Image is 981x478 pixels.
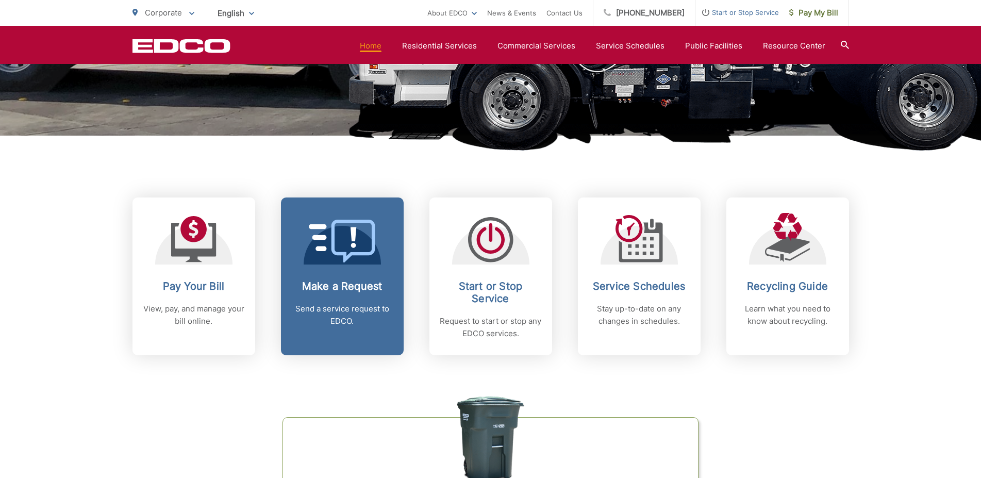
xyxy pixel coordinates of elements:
[132,39,230,53] a: EDCD logo. Return to the homepage.
[546,7,583,19] a: Contact Us
[588,303,690,327] p: Stay up-to-date on any changes in schedules.
[588,280,690,292] h2: Service Schedules
[737,280,839,292] h2: Recycling Guide
[143,280,245,292] h2: Pay Your Bill
[427,7,477,19] a: About EDCO
[440,315,542,340] p: Request to start or stop any EDCO services.
[789,7,838,19] span: Pay My Bill
[291,280,393,292] h2: Make a Request
[360,40,381,52] a: Home
[440,280,542,305] h2: Start or Stop Service
[145,8,182,18] span: Corporate
[402,40,477,52] a: Residential Services
[763,40,825,52] a: Resource Center
[726,197,849,355] a: Recycling Guide Learn what you need to know about recycling.
[737,303,839,327] p: Learn what you need to know about recycling.
[685,40,742,52] a: Public Facilities
[487,7,536,19] a: News & Events
[291,303,393,327] p: Send a service request to EDCO.
[210,4,262,22] span: English
[143,303,245,327] p: View, pay, and manage your bill online.
[132,197,255,355] a: Pay Your Bill View, pay, and manage your bill online.
[578,197,701,355] a: Service Schedules Stay up-to-date on any changes in schedules.
[281,197,404,355] a: Make a Request Send a service request to EDCO.
[596,40,664,52] a: Service Schedules
[497,40,575,52] a: Commercial Services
